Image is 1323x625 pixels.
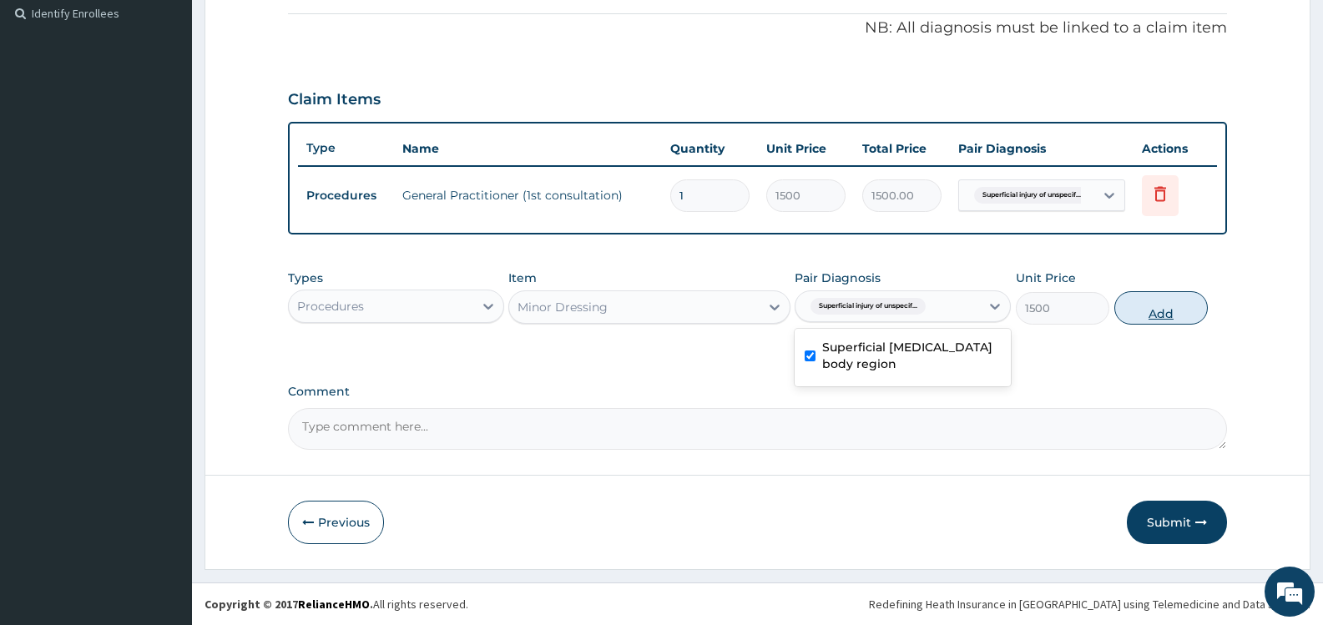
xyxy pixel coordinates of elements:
[297,298,364,315] div: Procedures
[758,132,854,165] th: Unit Price
[795,270,881,286] label: Pair Diagnosis
[394,132,662,165] th: Name
[288,271,323,285] label: Types
[97,199,230,368] span: We're online!
[288,501,384,544] button: Previous
[869,596,1310,612] div: Redefining Heath Insurance in [GEOGRAPHIC_DATA] using Telemedicine and Data Science!
[508,270,537,286] label: Item
[662,132,758,165] th: Quantity
[518,299,608,315] div: Minor Dressing
[288,91,381,109] h3: Claim Items
[87,93,280,115] div: Chat with us now
[394,179,662,212] td: General Practitioner (1st consultation)
[1114,291,1208,325] button: Add
[288,385,1227,399] label: Comment
[298,180,394,211] td: Procedures
[1127,501,1227,544] button: Submit
[854,132,950,165] th: Total Price
[974,187,1089,204] span: Superficial injury of unspecif...
[205,597,373,612] strong: Copyright © 2017 .
[298,133,394,164] th: Type
[810,298,926,315] span: Superficial injury of unspecif...
[274,8,314,48] div: Minimize live chat window
[950,132,1134,165] th: Pair Diagnosis
[31,83,68,125] img: d_794563401_company_1708531726252_794563401
[288,18,1227,39] p: NB: All diagnosis must be linked to a claim item
[298,597,370,612] a: RelianceHMO
[8,434,318,492] textarea: Type your message and hit 'Enter'
[1134,132,1217,165] th: Actions
[822,339,1001,372] label: Superficial [MEDICAL_DATA] body region
[1016,270,1076,286] label: Unit Price
[192,582,1323,625] footer: All rights reserved.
